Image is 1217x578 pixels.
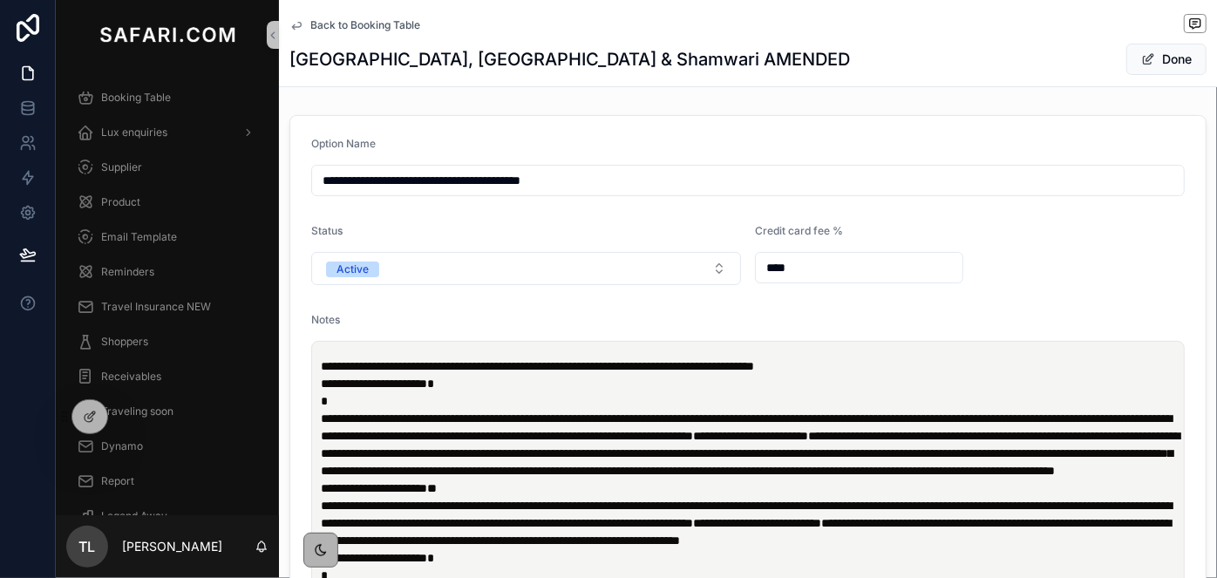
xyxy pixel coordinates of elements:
div: scrollable content [56,70,279,515]
img: App logo [96,21,239,49]
a: Booking Table [66,82,269,113]
a: Travel Insurance NEW [66,291,269,323]
span: Booking Table [101,91,171,105]
span: Email Template [101,230,177,244]
span: Reminders [101,265,154,279]
div: Active [337,262,369,277]
a: Dynamo [66,431,269,462]
span: Travel Insurance NEW [101,300,211,314]
a: Shoppers [66,326,269,357]
span: Product [101,195,140,209]
span: Receivables [101,370,161,384]
span: Dynamo [101,439,143,453]
button: Done [1126,44,1207,75]
span: Lux enquiries [101,126,167,139]
span: Notes [311,313,340,326]
a: Product [66,187,269,218]
h1: [GEOGRAPHIC_DATA], [GEOGRAPHIC_DATA] & Shamwari AMENDED [289,47,850,71]
span: Report [101,474,134,488]
span: Shoppers [101,335,148,349]
span: Back to Booking Table [310,18,420,32]
a: Lux enquiries [66,117,269,148]
span: Status [311,224,343,237]
a: Email Template [66,221,269,253]
p: [PERSON_NAME] [122,538,222,555]
a: Back to Booking Table [289,18,420,32]
a: Supplier [66,152,269,183]
a: Report [66,466,269,497]
a: Legend Away [66,500,269,532]
span: TL [79,536,96,557]
a: Traveling soon [66,396,269,427]
a: Receivables [66,361,269,392]
span: Supplier [101,160,142,174]
a: Reminders [66,256,269,288]
span: Legend Away [101,509,167,523]
span: Option Name [311,137,376,150]
span: Credit card fee % [755,224,843,237]
span: Traveling soon [101,405,173,418]
button: Select Button [311,252,741,285]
